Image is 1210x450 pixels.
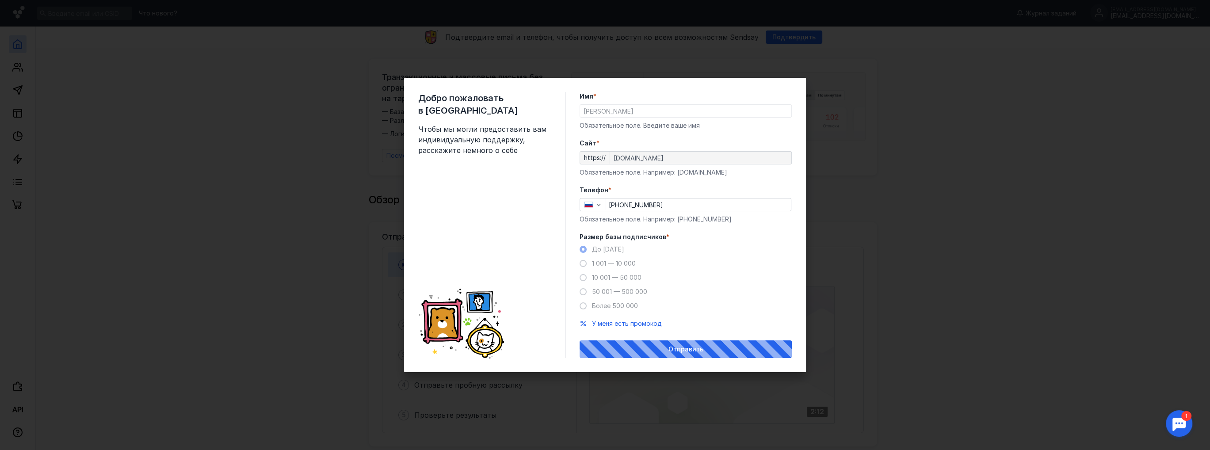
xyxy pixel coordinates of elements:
span: Размер базы подписчиков [580,233,666,241]
button: У меня есть промокод [592,319,662,328]
span: У меня есть промокод [592,320,662,327]
span: Чтобы мы могли предоставить вам индивидуальную поддержку, расскажите немного о себе [418,124,551,156]
div: Обязательное поле. Например: [PHONE_NUMBER] [580,215,792,224]
div: Обязательное поле. Введите ваше имя [580,121,792,130]
span: Cайт [580,139,596,148]
div: 1 [20,5,30,15]
div: Обязательное поле. Например: [DOMAIN_NAME] [580,168,792,177]
span: Добро пожаловать в [GEOGRAPHIC_DATA] [418,92,551,117]
span: Имя [580,92,593,101]
span: Телефон [580,186,608,194]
